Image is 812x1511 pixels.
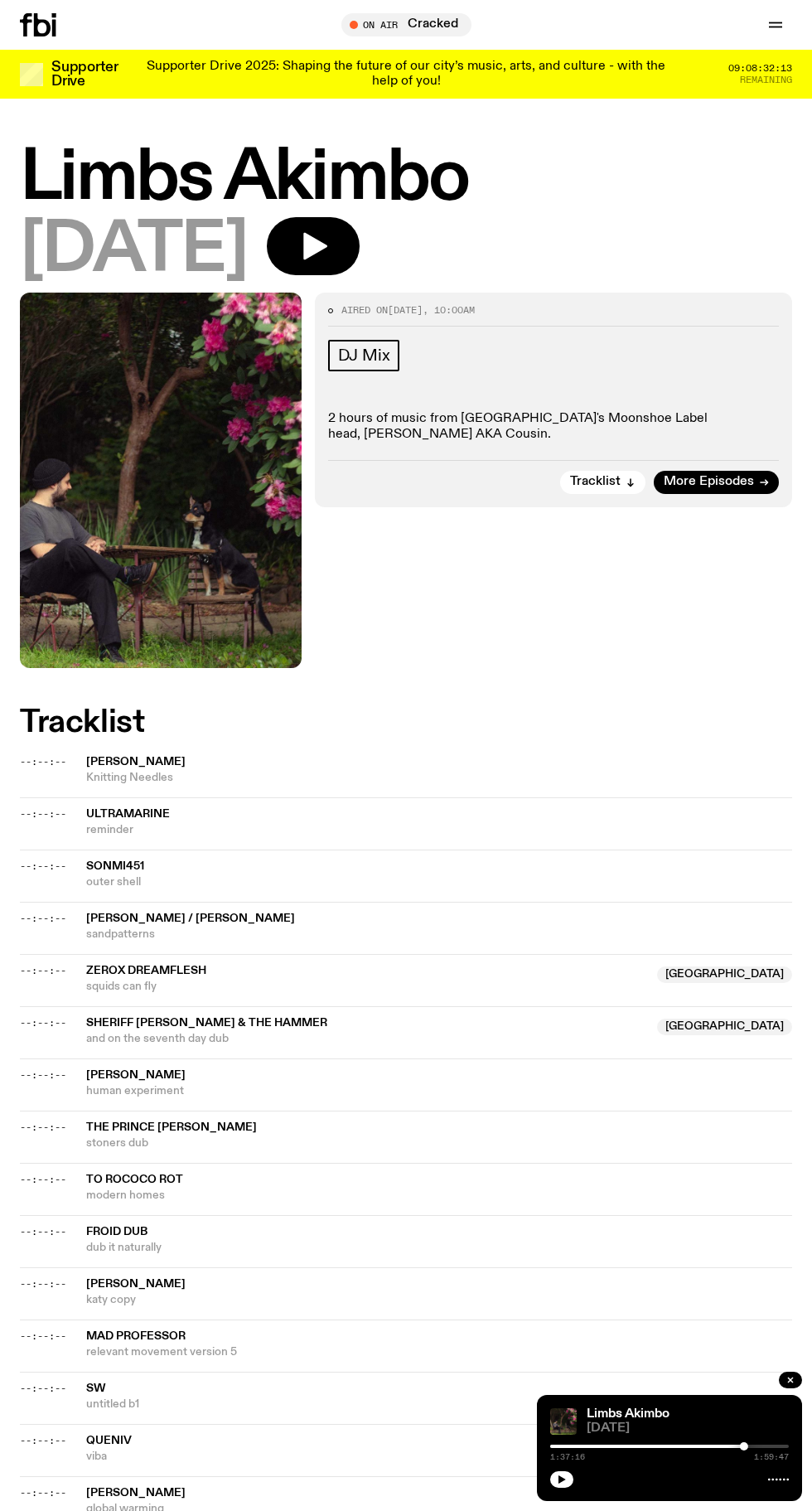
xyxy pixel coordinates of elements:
[550,1453,585,1461] span: 1:37:16
[86,770,792,786] span: Knitting Needles
[139,60,673,89] p: Supporter Drive 2025: Shaping the future of our city’s music, arts, and culture - with the help o...
[587,1422,789,1435] span: [DATE]
[86,1121,257,1133] span: the prince [PERSON_NAME]
[86,1397,792,1412] span: untitled b1
[86,1083,792,1099] span: human experiment
[86,1017,327,1029] span: Sheriff [PERSON_NAME] & The Hammer
[86,860,144,872] span: sonmi451
[20,860,66,873] span: --:--:--
[20,807,66,821] span: --:--:--
[86,822,792,838] span: reminder
[728,64,792,73] span: 09:08:32:13
[341,13,471,36] button: On AirCracked
[560,471,645,494] button: Tracklist
[754,1453,789,1461] span: 1:59:47
[341,303,388,317] span: Aired on
[20,1068,66,1082] span: --:--:--
[20,145,792,212] h1: Limbs Akimbo
[20,1225,66,1238] span: --:--:--
[20,708,792,738] h2: Tracklist
[86,756,186,768] span: [PERSON_NAME]
[328,411,780,443] p: 2 hours of music from [GEOGRAPHIC_DATA]'s Moonshoe Label head, [PERSON_NAME] AKA Cousin.
[654,471,779,494] a: More Episodes
[86,1383,106,1394] span: sw
[86,1344,792,1360] span: relevant movement version 5
[20,1016,66,1029] span: --:--:--
[86,1292,792,1308] span: katy copy
[423,303,475,317] span: , 10:00am
[86,927,792,942] span: sandpatterns
[570,476,621,488] span: Tracklist
[86,874,792,890] span: outer shell
[86,1449,792,1465] span: viba
[20,217,247,284] span: [DATE]
[86,1487,186,1499] span: [PERSON_NAME]
[86,1435,132,1446] span: queniv
[20,1121,66,1134] span: --:--:--
[20,964,66,977] span: --:--:--
[657,1019,792,1035] span: [GEOGRAPHIC_DATA]
[328,340,400,371] a: DJ Mix
[657,966,792,983] span: [GEOGRAPHIC_DATA]
[587,1407,669,1421] a: Limbs Akimbo
[86,913,295,924] span: [PERSON_NAME] / [PERSON_NAME]
[20,755,66,768] span: --:--:--
[86,1174,183,1185] span: to rococo rot
[86,965,206,976] span: Zerox Dreamflesh
[20,1277,66,1291] span: --:--:--
[86,1330,186,1342] span: Mad Professor
[86,979,647,995] span: squids can fly
[20,1434,66,1447] span: --:--:--
[86,1226,147,1237] span: Froid Dub
[86,1136,792,1151] span: stoners dub
[86,1188,792,1203] span: modern homes
[550,1408,577,1435] img: Jackson sits at an outdoor table, legs crossed and gazing at a black and brown dog also sitting a...
[388,303,423,317] span: [DATE]
[51,61,118,89] h3: Supporter Drive
[86,1031,647,1047] span: and on the seventh day dub
[20,1329,66,1343] span: --:--:--
[86,808,170,820] span: Ultramarine
[86,1069,186,1081] span: [PERSON_NAME]
[20,1173,66,1186] span: --:--:--
[740,75,792,85] span: Remaining
[664,476,754,488] span: More Episodes
[20,1382,66,1395] span: --:--:--
[20,1486,66,1499] span: --:--:--
[86,1278,186,1290] span: [PERSON_NAME]
[338,346,390,365] span: DJ Mix
[86,1240,792,1256] span: dub it naturally
[20,912,66,925] span: --:--:--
